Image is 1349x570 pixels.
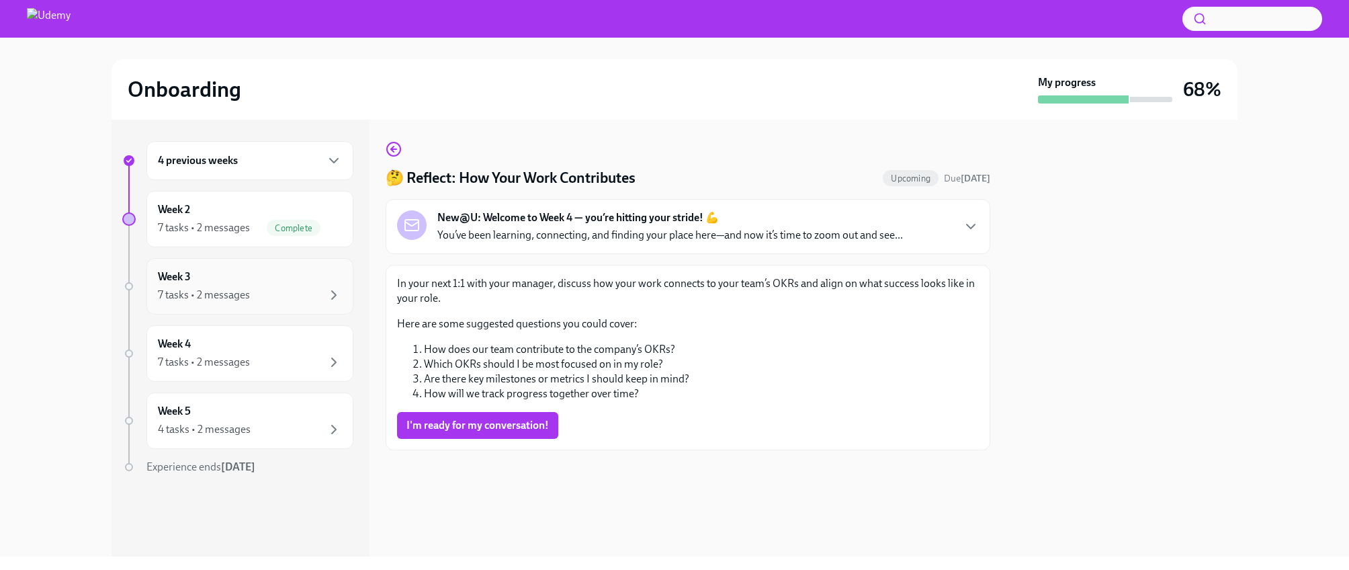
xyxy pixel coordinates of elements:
[122,325,353,382] a: Week 47 tasks • 2 messages
[424,372,979,386] li: Are there key milestones or metrics I should keep in mind?
[158,288,250,302] div: 7 tasks • 2 messages
[944,173,990,184] span: Due
[437,228,903,243] p: You’ve been learning, connecting, and finding your place here—and now it’s time to zoom out and s...
[267,223,320,233] span: Complete
[397,317,979,331] p: Here are some suggested questions you could cover:
[158,422,251,437] div: 4 tasks • 2 messages
[158,220,250,235] div: 7 tasks • 2 messages
[158,270,191,284] h6: Week 3
[961,173,990,184] strong: [DATE]
[158,355,250,370] div: 7 tasks • 2 messages
[158,337,191,352] h6: Week 4
[883,173,939,184] span: Upcoming
[128,76,241,103] h2: Onboarding
[424,342,979,357] li: How does our team contribute to the company’s OKRs?
[146,141,353,180] div: 4 previous weeks
[1183,77,1221,101] h3: 68%
[1038,75,1096,90] strong: My progress
[122,393,353,449] a: Week 54 tasks • 2 messages
[158,404,191,419] h6: Week 5
[122,191,353,247] a: Week 27 tasks • 2 messagesComplete
[221,460,255,473] strong: [DATE]
[122,258,353,315] a: Week 37 tasks • 2 messages
[397,276,979,306] p: In your next 1:1 with your manager, discuss how your work connects to your team’s OKRs and align ...
[158,153,238,168] h6: 4 previous weeks
[386,168,636,188] h4: 🤔 Reflect: How Your Work Contributes
[437,210,719,225] strong: New@U: Welcome to Week 4 — you’re hitting your stride! 💪
[146,460,255,473] span: Experience ends
[944,172,990,185] span: October 4th, 2025 09:00
[397,412,558,439] button: I'm ready for my conversation!
[158,202,190,217] h6: Week 2
[424,357,979,372] li: Which OKRs should I be most focused on in my role?
[27,8,71,30] img: Udemy
[424,386,979,401] li: How will we track progress together over time?
[406,419,549,432] span: I'm ready for my conversation!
